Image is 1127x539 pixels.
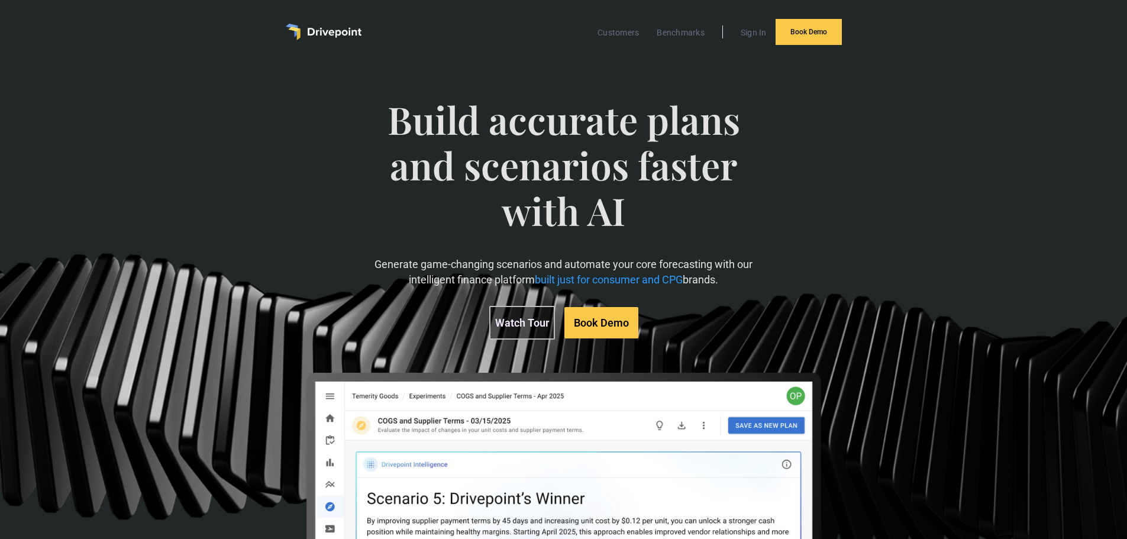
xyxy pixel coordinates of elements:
span: Build accurate plans and scenarios faster with AI [369,97,758,257]
a: Sign In [735,25,773,40]
p: Generate game-changing scenarios and automate your core forecasting with our intelligent finance ... [369,257,758,286]
a: home [286,24,361,40]
a: Book Demo [564,307,638,338]
a: Watch Tour [489,306,555,340]
a: Benchmarks [651,25,711,40]
span: built just for consumer and CPG [535,273,683,286]
a: Book Demo [776,19,842,45]
a: Customers [592,25,645,40]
